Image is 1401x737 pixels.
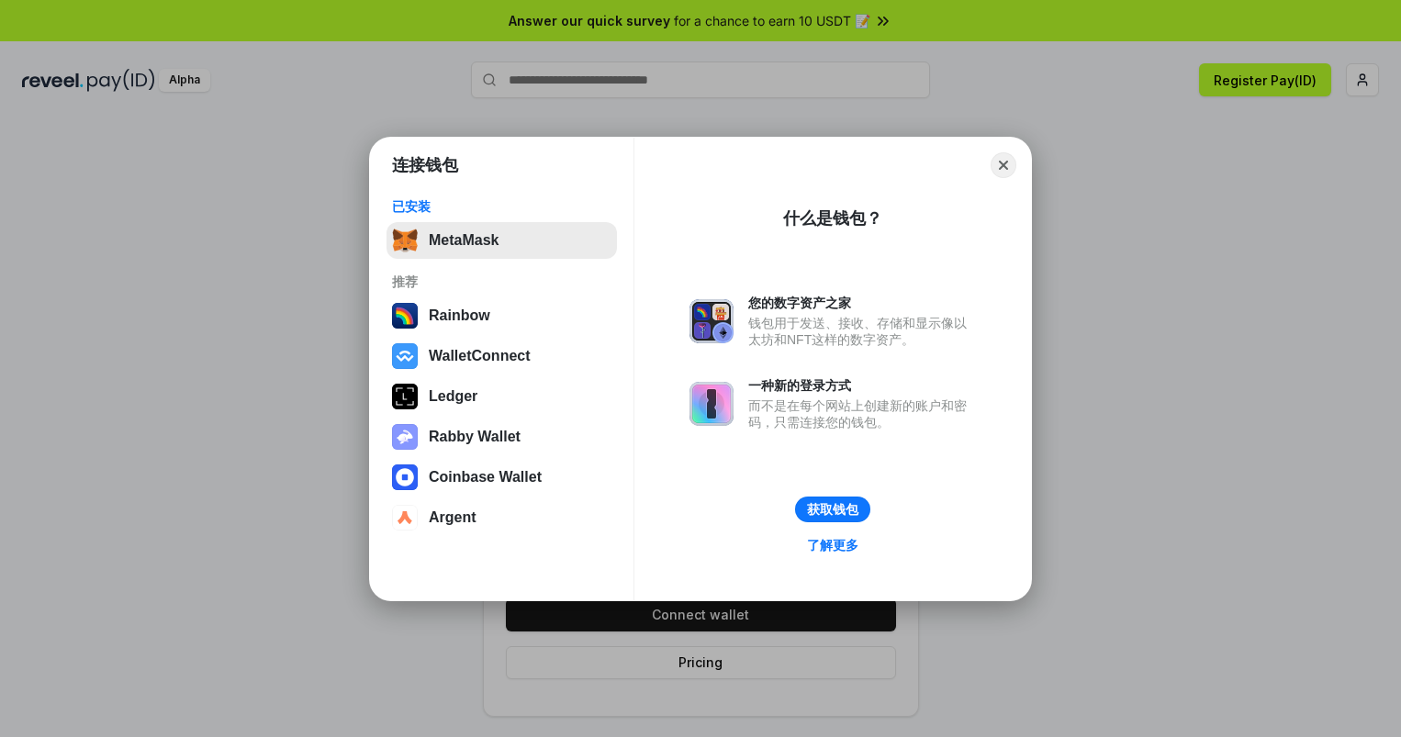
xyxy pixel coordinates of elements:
div: Coinbase Wallet [429,469,542,486]
div: WalletConnect [429,348,531,364]
div: 一种新的登录方式 [748,377,976,394]
h1: 连接钱包 [392,154,458,176]
div: Rainbow [429,307,490,324]
div: Argent [429,509,476,526]
div: Ledger [429,388,477,405]
div: 推荐 [392,274,611,290]
button: WalletConnect [387,338,617,374]
button: Coinbase Wallet [387,459,617,496]
button: 获取钱包 [795,497,870,522]
img: svg+xml,%3Csvg%20width%3D%2228%22%20height%3D%2228%22%20viewBox%3D%220%200%2028%2028%22%20fill%3D... [392,343,418,369]
button: Close [991,152,1016,178]
button: Argent [387,499,617,536]
div: 获取钱包 [807,501,858,518]
a: 了解更多 [796,533,869,557]
img: svg+xml,%3Csvg%20xmlns%3D%22http%3A%2F%2Fwww.w3.org%2F2000%2Fsvg%22%20fill%3D%22none%22%20viewBox... [689,299,734,343]
button: Rabby Wallet [387,419,617,455]
div: MetaMask [429,232,499,249]
div: 已安装 [392,198,611,215]
div: 什么是钱包？ [783,207,882,229]
div: 您的数字资产之家 [748,295,976,311]
img: svg+xml,%3Csvg%20width%3D%2228%22%20height%3D%2228%22%20viewBox%3D%220%200%2028%2028%22%20fill%3D... [392,464,418,490]
button: Ledger [387,378,617,415]
div: 钱包用于发送、接收、存储和显示像以太坊和NFT这样的数字资产。 [748,315,976,348]
img: svg+xml,%3Csvg%20xmlns%3D%22http%3A%2F%2Fwww.w3.org%2F2000%2Fsvg%22%20fill%3D%22none%22%20viewBox... [392,424,418,450]
div: Rabby Wallet [429,429,521,445]
div: 了解更多 [807,537,858,553]
div: 而不是在每个网站上创建新的账户和密码，只需连接您的钱包。 [748,397,976,430]
img: svg+xml,%3Csvg%20xmlns%3D%22http%3A%2F%2Fwww.w3.org%2F2000%2Fsvg%22%20fill%3D%22none%22%20viewBox... [689,382,734,426]
img: svg+xml,%3Csvg%20fill%3D%22none%22%20height%3D%2233%22%20viewBox%3D%220%200%2035%2033%22%20width%... [392,228,418,253]
img: svg+xml,%3Csvg%20xmlns%3D%22http%3A%2F%2Fwww.w3.org%2F2000%2Fsvg%22%20width%3D%2228%22%20height%3... [392,384,418,409]
button: MetaMask [387,222,617,259]
button: Rainbow [387,297,617,334]
img: svg+xml,%3Csvg%20width%3D%2228%22%20height%3D%2228%22%20viewBox%3D%220%200%2028%2028%22%20fill%3D... [392,505,418,530]
img: svg+xml,%3Csvg%20width%3D%22120%22%20height%3D%22120%22%20viewBox%3D%220%200%20120%20120%22%20fil... [392,303,418,329]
